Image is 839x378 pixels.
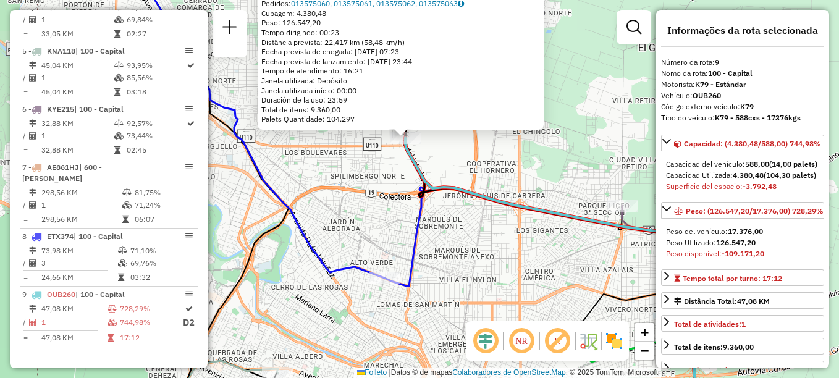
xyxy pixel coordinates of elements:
font: 5 - [22,46,32,56]
a: Colaboradores de OpenStreetMap [452,368,565,377]
a: Jornada Motorista: 09:00 [661,361,824,377]
td: = [22,271,28,283]
strong: 9 [715,57,719,67]
span: Tempo total por turno: 17:12 [683,274,782,283]
span: 47,08 KM [737,296,770,306]
span: Ocultar deslocamento [471,326,500,356]
font: Motorista: [661,80,746,89]
div: Palets Quantidade: 104.297 [261,114,540,124]
a: Exibir filtros [622,15,646,40]
td: 298,56 KM [41,213,122,225]
td: = [22,332,28,344]
td: 47,08 KM [41,303,107,315]
span: Exibir rótulo [542,326,572,356]
strong: (14,00 palets) [769,159,817,169]
strong: K79 [740,102,754,111]
strong: K79 - 588cxs - 17376kgs [715,113,801,122]
span: | 100 - Capital [75,46,125,56]
em: Opções [185,163,193,170]
strong: -109.171,20 [722,249,764,258]
div: Código externo veículo: [661,101,824,112]
td: / [22,199,28,211]
td: / [22,257,28,269]
td: 1 [41,130,114,142]
span: | 100 - Capital [74,104,124,114]
span: + [641,324,649,340]
strong: 126.547,20 [716,238,756,247]
font: 71,24% [135,200,161,209]
strong: 9.360,00 [723,342,754,351]
td: 45,04 KM [41,59,114,72]
a: Tempo total por turno: 17:12 [661,269,824,286]
font: 6 - [22,104,32,114]
font: 69,76% [130,258,156,267]
div: Janela utilizada início: 00:00 [261,86,540,96]
span: KYE215 [47,104,74,114]
font: 744,98% [120,317,150,327]
span: Capacidad: (4.380,48/588,00) 744,98% [684,139,821,148]
td: = [22,86,28,98]
div: Total de itens: 9.360,00 [261,105,540,115]
i: Tempo total em rota [108,334,114,342]
font: 8 - [22,232,32,241]
span: Total de atividades: [674,319,746,329]
i: % de utilização do peso [108,305,117,313]
strong: -3.792,48 [743,182,777,191]
i: Tempo total em rota [114,88,120,96]
span: | [389,368,391,377]
i: % de utilização da cubagem [118,259,127,267]
td: 298,56 KM [41,187,122,199]
td: / [22,14,28,26]
td: / [22,315,28,330]
i: Tempo total em rota [122,216,129,223]
i: Total de Atividades [29,259,36,267]
td: 33,05 KM [41,28,114,40]
span: Peso del vehículo: [666,227,763,236]
a: Peso: (126.547,20/17.376,00) 728,29% [661,202,824,219]
td: = [22,213,28,225]
td: 93,95% [126,59,186,72]
a: Distância Total:47,08 KM [661,292,824,309]
span: OUB260 [47,290,75,299]
font: Capacidad del vehículo: [666,159,817,169]
font: Peso Utilizado: [666,238,756,247]
div: Fecha prevista de chegada: [DATE] 07:23 [261,47,540,57]
td: / [22,72,28,84]
td: 24,66 KM [41,271,117,283]
span: | 600 - [PERSON_NAME] [22,162,102,183]
i: Distância Total [29,120,36,127]
div: Número da rota: [661,57,824,68]
i: Total de Atividades [29,201,36,209]
i: % de utilização do peso [114,62,124,69]
font: Peso: 126.547,20 [261,18,321,27]
span: ETX374 [47,232,74,241]
i: Total de Atividades [29,132,36,140]
i: Tempo total em rota [114,30,120,38]
a: Total de itens:9.360,00 [661,338,824,355]
i: Total de Atividades [29,74,36,82]
span: AE861HJ [47,162,79,172]
td: 03:18 [126,86,186,98]
span: Peso: (126.547,20/17.376,00) 728,29% [686,206,824,216]
td: 03:32 [130,271,192,283]
a: Total de atividades:1 [661,315,824,332]
span: | 100 - Capital [75,290,125,299]
td: 3 [41,257,117,269]
strong: 100 - Capital [708,69,753,78]
td: 02:45 [126,144,186,156]
td: 1 [41,14,114,26]
td: 728,29% [119,303,182,315]
i: Tempo total em rota [118,274,124,281]
td: = [22,144,28,156]
div: Nomo da rota: [661,68,824,79]
em: Opções [185,47,193,54]
td: 47,08 KM [41,332,107,344]
font: 69,84% [127,15,153,24]
td: 92,57% [126,117,186,130]
div: Datos © de mapas , © 2025 TomTom, Microsoft [354,367,661,378]
img: Fluxo de ruas [578,331,598,351]
div: Distância prevista: 22,417 km (58,48 km/h) [261,38,540,48]
td: 32,88 KM [41,117,114,130]
td: 32,88 KM [41,144,114,156]
div: Tempo dirigindo: 00:23 [261,28,540,38]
